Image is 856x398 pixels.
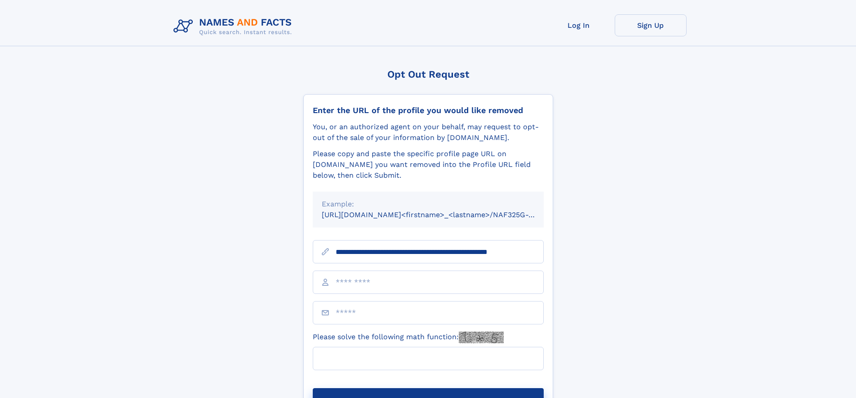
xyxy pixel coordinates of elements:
a: Sign Up [615,14,687,36]
a: Log In [543,14,615,36]
img: Logo Names and Facts [170,14,299,39]
label: Please solve the following math function: [313,332,504,343]
div: You, or an authorized agent on your behalf, may request to opt-out of the sale of your informatio... [313,122,544,143]
div: Opt Out Request [303,69,553,80]
div: Please copy and paste the specific profile page URL on [DOMAIN_NAME] you want removed into the Pr... [313,149,544,181]
small: [URL][DOMAIN_NAME]<firstname>_<lastname>/NAF325G-xxxxxxxx [322,210,561,219]
div: Enter the URL of the profile you would like removed [313,105,544,115]
div: Example: [322,199,535,210]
